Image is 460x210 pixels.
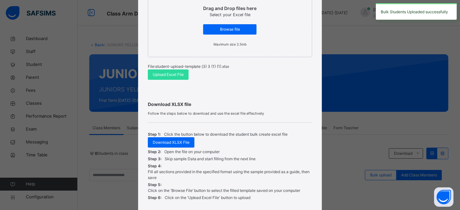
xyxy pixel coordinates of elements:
[434,187,454,207] button: Open asap
[165,195,251,201] p: Click on the 'Upload Excel File' button to upload
[148,111,312,116] span: Follow the steps below to download and use the excel file effectively
[214,42,246,46] small: Maximum size 2.5mb
[203,5,257,12] p: Drag and Drop files here
[153,72,184,78] span: Upload Excel File
[210,12,250,17] span: Select your Excel file
[148,156,161,162] span: Step 3:
[153,140,190,145] span: Download XLSX File
[148,131,161,137] span: Step 1:
[165,156,256,162] p: Skip sample Data and start filling from the next line
[376,3,457,20] div: Bulk Students Uploaded successfully
[148,188,301,194] p: Click on the 'Browse File' button to select the filled template saved on your computer
[164,149,220,155] p: Open the file on your computer
[208,26,252,32] span: Browse file
[148,64,312,69] p: File: student-upload-template (3) 3 (1) (1).xlsx
[148,149,161,155] span: Step 2:
[148,101,312,108] span: Download XLSX file
[148,182,161,188] span: Step 5:
[148,169,312,181] p: Fill all sections provided in the specified format using the sample provided as a guide, then save
[148,163,161,169] span: Step 4:
[148,195,161,201] span: Step 6:
[164,131,288,137] p: Click the button below to download the student bulk create excel file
